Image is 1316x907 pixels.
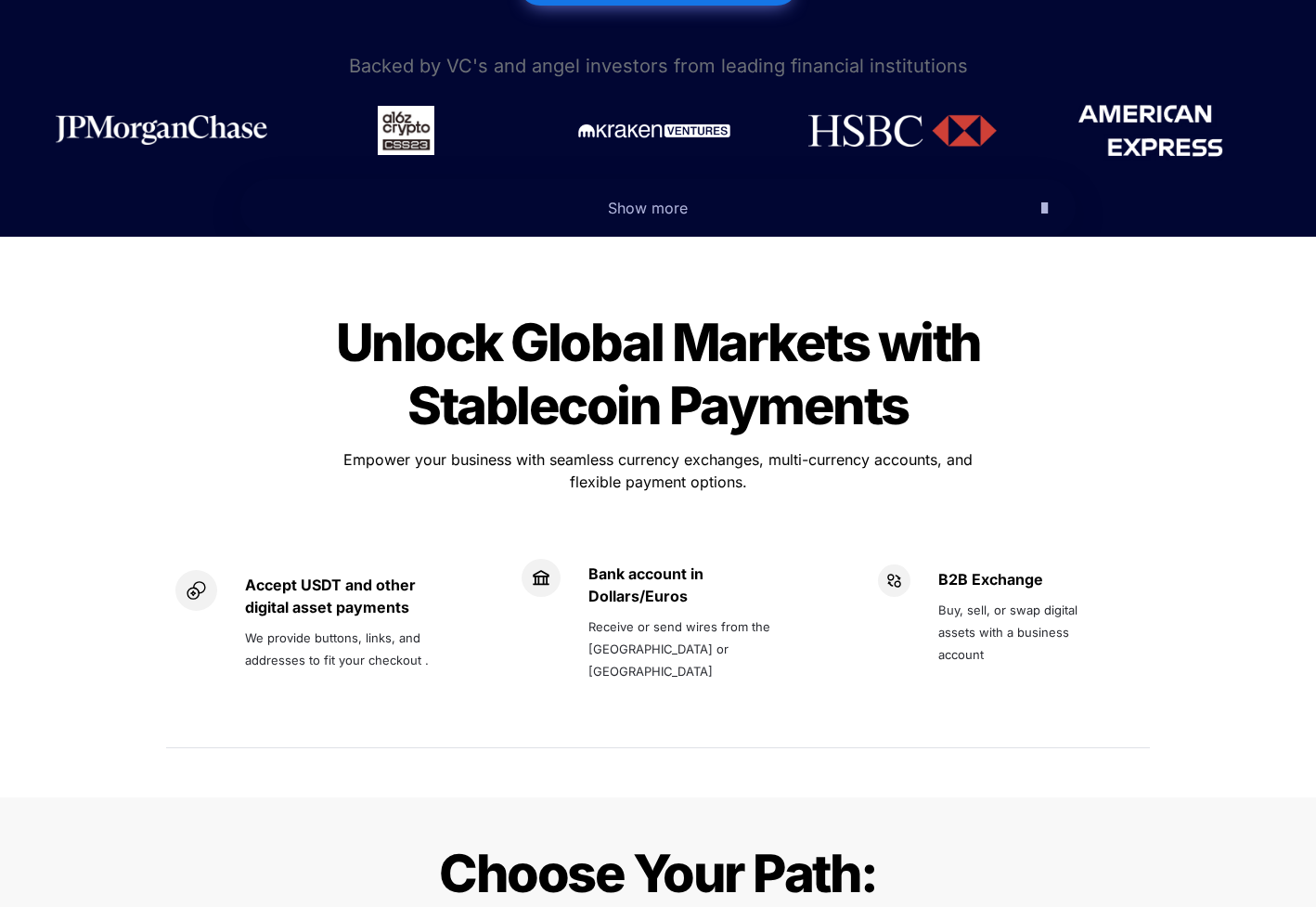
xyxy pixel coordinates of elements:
[343,450,977,491] span: Empower your business with seamless currency exchanges, multi-currency accounts, and flexible pay...
[938,570,1043,589] strong: B2B Exchange
[245,630,429,667] span: We provide buttons, links, and addresses to fit your checkout .
[588,619,774,679] span: Receive or send wires from the [GEOGRAPHIC_DATA] or [GEOGRAPHIC_DATA]
[938,603,1081,662] span: Buy, sell, or swap digital assets with a business account
[588,564,707,605] strong: Bank account in Dollars/Euros
[245,576,419,616] strong: Accept USDT and other digital asset payments
[240,179,1076,237] button: Show more
[349,55,968,77] span: Backed by VC's and angel investors from leading financial institutions
[336,311,990,437] span: Unlock Global Markets with Stablecoin Payments
[608,199,688,217] span: Show more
